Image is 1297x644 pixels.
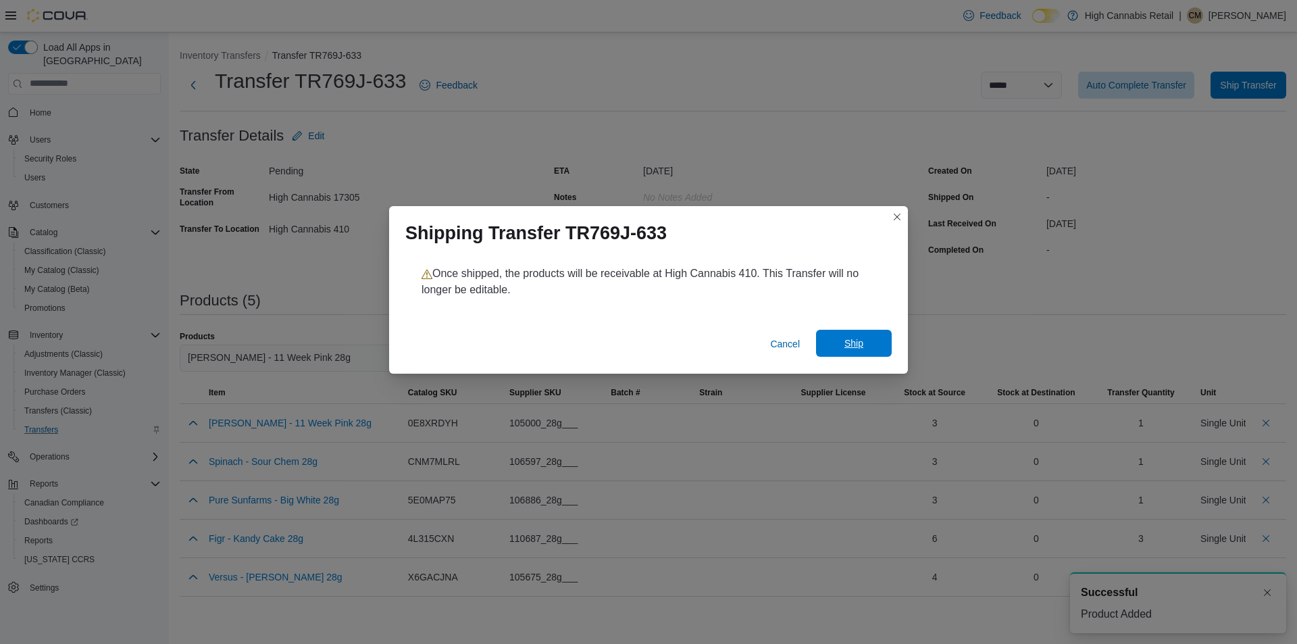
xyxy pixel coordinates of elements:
[770,337,800,351] span: Cancel
[844,337,863,350] span: Ship
[765,330,805,357] button: Cancel
[889,209,905,225] button: Closes this modal window
[816,330,892,357] button: Ship
[405,222,667,244] h1: Shipping Transfer TR769J-633
[422,266,875,298] p: Once shipped, the products will be receivable at High Cannabis 410. This Transfer will no longer ...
